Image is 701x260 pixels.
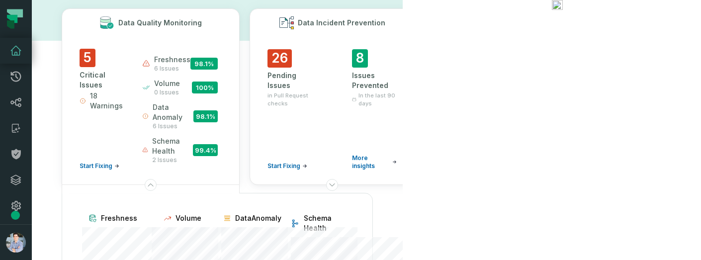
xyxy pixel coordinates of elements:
[101,213,137,223] span: Freshness
[80,49,95,67] span: 5
[175,213,201,223] span: Volume
[193,110,218,122] span: 98.1 %
[154,79,180,88] span: volume
[153,102,193,122] span: data anomaly
[80,162,112,170] span: Start Fixing
[192,82,218,93] span: 100 %
[352,154,397,170] a: More insights
[90,91,124,111] span: 18 Warnings
[298,18,385,28] h3: Data Incident Prevention
[358,91,397,107] span: In the last 90 days
[267,49,292,68] span: 26
[62,8,240,185] button: Data Quality Monitoring5Critical Issues18 WarningsStart Fixingfreshness6 issues98.1%volume0 issue...
[152,156,193,164] span: 2 issues
[154,88,180,96] span: 0 issues
[267,162,307,170] a: Start Fixing
[267,71,312,90] div: Pending Issues
[267,91,312,107] span: in Pull Request checks
[352,154,390,170] span: More insights
[118,18,202,28] h3: Data Quality Monitoring
[267,162,300,170] span: Start Fixing
[352,49,368,68] span: 8
[152,136,193,156] span: schema health
[250,8,415,185] button: Data Incident Prevention26Pending Issuesin Pull Request checksStart Fixing8Issues PreventedIn the...
[190,58,218,70] span: 98.1 %
[235,213,281,223] span: DataAnomaly
[154,55,190,65] span: freshness
[80,162,119,170] a: Start Fixing
[80,70,124,90] div: Critical Issues
[352,71,397,90] div: Issues Prevented
[6,233,26,253] img: avatar of Alon Nafta
[11,211,20,220] div: Tooltip anchor
[153,122,193,130] span: 6 issues
[154,65,190,73] span: 6 issues
[193,144,218,156] span: 99.4 %
[304,213,352,233] span: Schema Health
